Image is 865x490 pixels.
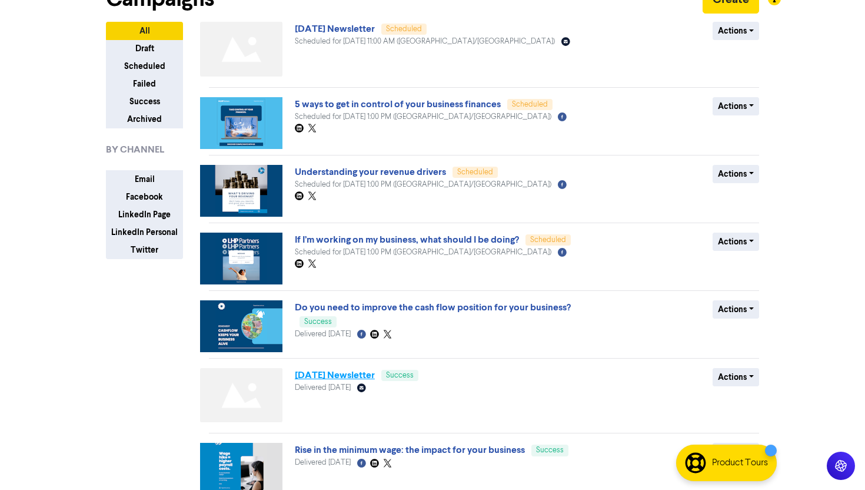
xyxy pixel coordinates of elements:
a: If I’m working on my business, what should I be doing? [295,234,519,246]
button: Actions [713,443,759,461]
a: Understanding your revenue drivers [295,166,446,178]
a: 5 ways to get in control of your business finances [295,98,501,110]
img: Not found [200,22,282,77]
img: image_1756299939661.png [200,233,282,284]
button: Email [106,170,183,188]
a: [DATE] Newsletter [295,369,375,381]
button: LinkedIn Personal [106,223,183,241]
a: Do you need to improve the cash flow position for your business? [295,302,571,313]
button: Actions [713,300,759,319]
span: Delivered [DATE] [295,384,351,392]
span: Delivered [DATE] [295,330,351,338]
span: Success [304,318,332,326]
span: Success [386,372,414,379]
span: Success [536,446,564,454]
img: Not found [200,368,282,423]
img: image_1756300127517.png [200,165,282,217]
button: Twitter [106,241,183,259]
span: Scheduled [386,25,422,33]
button: Actions [713,22,759,40]
button: Failed [106,75,183,93]
img: image_1756299138978.png [200,300,282,352]
span: Scheduled [457,168,493,176]
button: Actions [713,97,759,115]
button: Success [106,92,183,111]
span: Delivered [DATE] [295,459,351,466]
img: image_1756301427963.png [200,97,282,149]
span: Scheduled [512,101,548,108]
button: Draft [106,39,183,58]
span: BY CHANNEL [106,143,164,157]
button: Scheduled [106,57,183,75]
a: [DATE] Newsletter [295,23,375,35]
button: Facebook [106,188,183,206]
span: Scheduled for [DATE] 1:00 PM ([GEOGRAPHIC_DATA]/[GEOGRAPHIC_DATA]) [295,181,551,188]
iframe: Chat Widget [806,433,865,490]
button: Actions [713,368,759,386]
a: Rise in the minimum wage: the impact for your business [295,444,525,456]
button: All [106,22,183,40]
button: LinkedIn Page [106,206,183,224]
span: Scheduled for [DATE] 1:00 PM ([GEOGRAPHIC_DATA]/[GEOGRAPHIC_DATA]) [295,113,551,121]
span: Scheduled for [DATE] 11:00 AM ([GEOGRAPHIC_DATA]/[GEOGRAPHIC_DATA]) [295,38,555,45]
button: Actions [713,165,759,183]
span: Scheduled for [DATE] 1:00 PM ([GEOGRAPHIC_DATA]/[GEOGRAPHIC_DATA]) [295,249,551,256]
button: Actions [713,233,759,251]
span: Scheduled [530,236,566,244]
button: Archived [106,110,183,128]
